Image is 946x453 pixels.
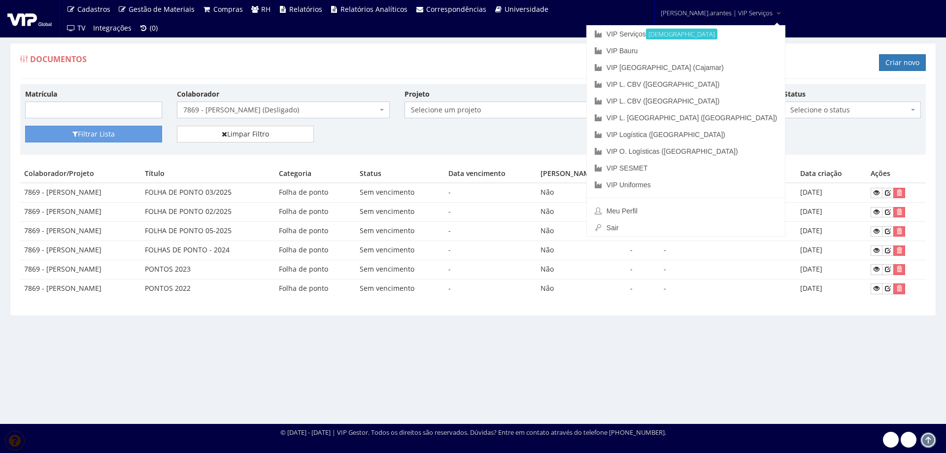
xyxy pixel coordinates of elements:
a: Limpar Filtro [177,126,314,142]
label: Matrícula [25,89,57,99]
span: RH [261,4,270,14]
td: Não [537,279,627,298]
td: Folha de ponto [275,241,356,260]
a: VIP SESMET [587,160,785,176]
th: Data criação [796,165,867,183]
td: - [626,279,660,298]
a: VIP Bauru [587,42,785,59]
span: Documentos [30,54,87,65]
a: TV [63,19,89,37]
td: - [626,241,660,260]
label: Status [784,89,806,99]
td: Folha de ponto [275,203,356,222]
td: Folha de ponto [275,260,356,279]
td: 7869 - [PERSON_NAME] [20,183,141,202]
a: VIP O. Logísticas ([GEOGRAPHIC_DATA]) [587,143,785,160]
td: - [444,203,537,222]
td: [DATE] [796,279,867,298]
td: Folha de ponto [275,279,356,298]
span: Compras [213,4,243,14]
label: Projeto [405,89,430,99]
small: [DEMOGRAPHIC_DATA] [646,29,717,39]
a: VIP [GEOGRAPHIC_DATA] (Cajamar) [587,59,785,76]
img: logo [7,11,52,26]
span: Cadastros [77,4,110,14]
span: Universidade [505,4,548,14]
a: (0) [135,19,162,37]
td: [DATE] [796,203,867,222]
td: - [444,241,537,260]
a: VIP L. CBV ([GEOGRAPHIC_DATA]) [587,93,785,109]
span: 7869 - ANTONIO CARLOS DA SILVA MOTA (Desligado) [177,102,390,118]
span: Correspondências [426,4,486,14]
td: Folha de ponto [275,183,356,202]
td: 7869 - [PERSON_NAME] [20,279,141,298]
a: VIP L. [GEOGRAPHIC_DATA] ([GEOGRAPHIC_DATA]) [587,109,785,126]
td: Sem vencimento [356,241,444,260]
td: [DATE] [796,222,867,241]
td: - [444,183,537,202]
th: Categoria [275,165,356,183]
td: Não [537,241,627,260]
th: Título [141,165,275,183]
td: FOLHA DE PONTO 05-2025 [141,222,275,241]
td: 7869 - [PERSON_NAME] [20,222,141,241]
span: Selecione o status [784,102,921,118]
a: VIP Logística ([GEOGRAPHIC_DATA]) [587,126,785,143]
td: - [626,260,660,279]
th: Data vencimento [444,165,537,183]
td: FOLHA DE PONTO 03/2025 [141,183,275,202]
span: Selecione um projeto [405,102,617,118]
td: Não [537,183,627,202]
th: Status [356,165,444,183]
td: PONTOS 2022 [141,279,275,298]
td: Sem vencimento [356,260,444,279]
a: VIP Uniformes [587,176,785,193]
span: TV [77,23,85,33]
td: - [660,260,796,279]
td: - [444,279,537,298]
td: Não [537,203,627,222]
a: Meu Perfil [587,203,785,219]
td: FOLHA DE PONTO 02/2025 [141,203,275,222]
span: Gestão de Materiais [129,4,195,14]
button: Filtrar Lista [25,126,162,142]
a: VIP Serviços[DEMOGRAPHIC_DATA] [587,26,785,42]
span: [PERSON_NAME].arantes | VIP Serviços [661,8,773,18]
th: [PERSON_NAME] [537,165,627,183]
td: Sem vencimento [356,203,444,222]
a: Integrações [89,19,135,37]
td: Sem vencimento [356,222,444,241]
td: Não [537,260,627,279]
a: Sair [587,219,785,236]
td: Sem vencimento [356,183,444,202]
span: Integrações [93,23,132,33]
td: 7869 - [PERSON_NAME] [20,260,141,279]
td: 7869 - [PERSON_NAME] [20,203,141,222]
span: Relatórios Analíticos [340,4,407,14]
th: Ações [867,165,926,183]
td: - [444,222,537,241]
span: Selecione um projeto [411,105,605,115]
td: Sem vencimento [356,279,444,298]
a: Criar novo [879,54,926,71]
td: PONTOS 2023 [141,260,275,279]
td: - [660,279,796,298]
div: © [DATE] - [DATE] | VIP Gestor. Todos os direitos são reservados. Dúvidas? Entre em contato atrav... [280,428,666,437]
label: Colaborador [177,89,219,99]
td: - [660,241,796,260]
td: Folha de ponto [275,222,356,241]
th: Colaborador/Projeto [20,165,141,183]
td: [DATE] [796,260,867,279]
span: (0) [150,23,158,33]
a: VIP L. CBV ([GEOGRAPHIC_DATA]) [587,76,785,93]
span: Relatórios [289,4,322,14]
td: [DATE] [796,241,867,260]
td: Não [537,222,627,241]
td: [DATE] [796,183,867,202]
td: - [444,260,537,279]
td: FOLHAS DE PONTO - 2024 [141,241,275,260]
span: Selecione o status [790,105,909,115]
td: 7869 - [PERSON_NAME] [20,241,141,260]
span: 7869 - ANTONIO CARLOS DA SILVA MOTA (Desligado) [183,105,377,115]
